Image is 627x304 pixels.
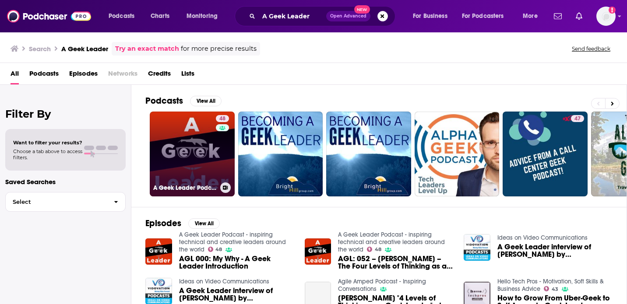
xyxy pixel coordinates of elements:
[179,255,294,270] a: AGL 000: My Why - A Geek Leader Introduction
[497,278,604,293] a: Hello Tech Pros - Motivation, Soft Skills & Business Advice
[407,9,458,23] button: open menu
[13,140,82,146] span: Want to filter your results?
[413,10,447,22] span: For Business
[188,218,220,229] button: View All
[574,115,581,123] span: 47
[145,218,181,229] h2: Episodes
[456,9,517,23] button: open menu
[150,112,235,196] a: 48A Geek Leader Podcast - inspiring technical and creative leaders around the world
[326,11,370,21] button: Open AdvancedNew
[609,7,616,14] svg: Add a profile image
[219,115,225,123] span: 48
[464,234,490,261] img: A Geek Leader interview of Jim Jachetta by John Rouda
[187,10,218,22] span: Monitoring
[102,9,146,23] button: open menu
[596,7,616,26] img: User Profile
[179,287,294,302] span: A Geek Leader interview of [PERSON_NAME] by [PERSON_NAME]
[596,7,616,26] button: Show profile menu
[7,8,91,24] img: Podchaser - Follow, Share and Rate Podcasts
[338,255,453,270] span: AGL: 052 – [PERSON_NAME] – The Four Levels of Thinking as a Geek Leader
[491,115,496,193] div: 0
[179,278,269,285] a: Ideas on Video Communications
[5,192,126,212] button: Select
[5,178,126,186] p: Saved Searches
[179,287,294,302] a: A Geek Leader interview of Jim Jachetta by John Rouda
[179,231,286,253] a: A Geek Leader Podcast - inspiring technical and creative leaders around the world
[69,66,98,84] a: Episodes
[5,108,126,120] h2: Filter By
[544,286,558,291] a: 43
[367,247,381,252] a: 48
[330,14,366,18] span: Open Advanced
[550,9,565,24] a: Show notifications dropdown
[29,45,51,53] h3: Search
[523,10,538,22] span: More
[153,184,217,192] h3: A Geek Leader Podcast - inspiring technical and creative leaders around the world
[190,96,222,106] button: View All
[354,5,370,14] span: New
[6,199,107,205] span: Select
[259,9,326,23] input: Search podcasts, credits, & more...
[571,115,584,122] a: 47
[375,248,381,252] span: 48
[148,66,171,84] a: Credits
[115,44,179,54] a: Try an exact match
[145,218,220,229] a: EpisodesView All
[151,10,169,22] span: Charts
[181,44,257,54] span: for more precise results
[552,287,558,291] span: 43
[109,10,134,22] span: Podcasts
[243,6,404,26] div: Search podcasts, credits, & more...
[181,66,194,84] a: Lists
[216,115,229,122] a: 48
[145,9,175,23] a: Charts
[415,112,500,196] a: 0
[497,243,613,258] a: A Geek Leader interview of Jim Jachetta by John Rouda
[108,66,137,84] span: Networks
[572,9,586,24] a: Show notifications dropdown
[462,10,504,22] span: For Podcasters
[29,66,59,84] a: Podcasts
[338,278,426,293] a: Agile Amped Podcast - Inspiring Conversations
[215,248,222,252] span: 48
[305,238,331,265] img: AGL: 052 – Tom Cooper – The Four Levels of Thinking as a Geek Leader
[503,112,588,196] a: 47
[338,231,445,253] a: A Geek Leader Podcast - inspiring technical and creative leaders around the world
[208,247,222,252] a: 48
[13,148,82,161] span: Choose a tab above to access filters.
[338,255,453,270] a: AGL: 052 – Tom Cooper – The Four Levels of Thinking as a Geek Leader
[497,243,613,258] span: A Geek Leader interview of [PERSON_NAME] by [PERSON_NAME]
[180,9,229,23] button: open menu
[497,234,588,241] a: Ideas on Video Communications
[145,238,172,265] img: AGL 000: My Why - A Geek Leader Introduction
[145,95,222,106] a: PodcastsView All
[517,9,549,23] button: open menu
[596,7,616,26] span: Logged in as megcassidy
[11,66,19,84] a: All
[61,45,108,53] h3: A Geek Leader
[569,45,613,52] button: Send feedback
[145,95,183,106] h2: Podcasts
